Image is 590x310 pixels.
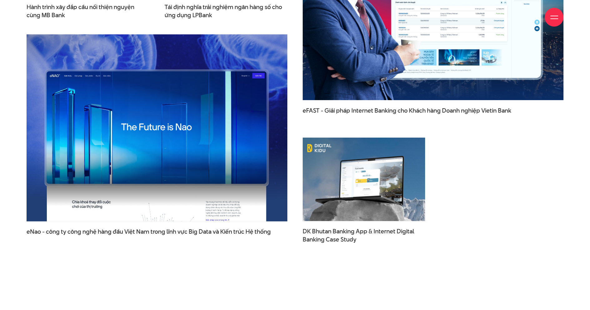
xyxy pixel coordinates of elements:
span: Bank [498,106,511,115]
span: lĩnh [166,227,176,236]
span: trong [151,227,165,236]
span: Hệ [245,227,253,236]
span: Banking [374,106,396,115]
span: Internet [351,106,373,115]
span: Vietin [481,106,497,115]
span: pháp [336,106,350,115]
span: cho [398,106,408,115]
span: Data [199,227,211,236]
span: eFAST [303,106,320,115]
span: Giải [325,106,335,115]
span: nghiệp [461,106,480,115]
span: vực [177,227,187,236]
span: DK Bhutan Banking App & Internet Digital [303,227,425,243]
span: Big [189,227,197,236]
span: Banking Case Study [303,236,356,244]
a: eFAST - Giải pháp Internet Banking cho Khách hàng Doanh nghiệp Vietin Bank [303,107,563,122]
span: công [46,227,60,236]
span: nghệ [82,227,97,236]
span: Việt [124,227,135,236]
span: đầu [113,227,123,236]
span: thống [255,227,271,236]
span: công [67,227,81,236]
span: eNao [27,227,41,236]
a: eNao - công ty công nghệ hàng đầu Việt Nam trong lĩnh vực Big Data và Kiến trúc Hệ thống [27,228,287,243]
span: Khách [409,106,426,115]
span: - [42,227,45,236]
a: DK Bhutan Banking App & Internet DigitalBanking Case Study [303,227,425,243]
span: Doanh [442,106,460,115]
span: ty [61,227,66,236]
span: - [321,106,323,115]
span: Nam [136,227,149,236]
span: và [213,227,219,236]
span: hàng [427,106,441,115]
span: trúc [233,227,244,236]
span: hàng [98,227,112,236]
span: Kiến [220,227,232,236]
